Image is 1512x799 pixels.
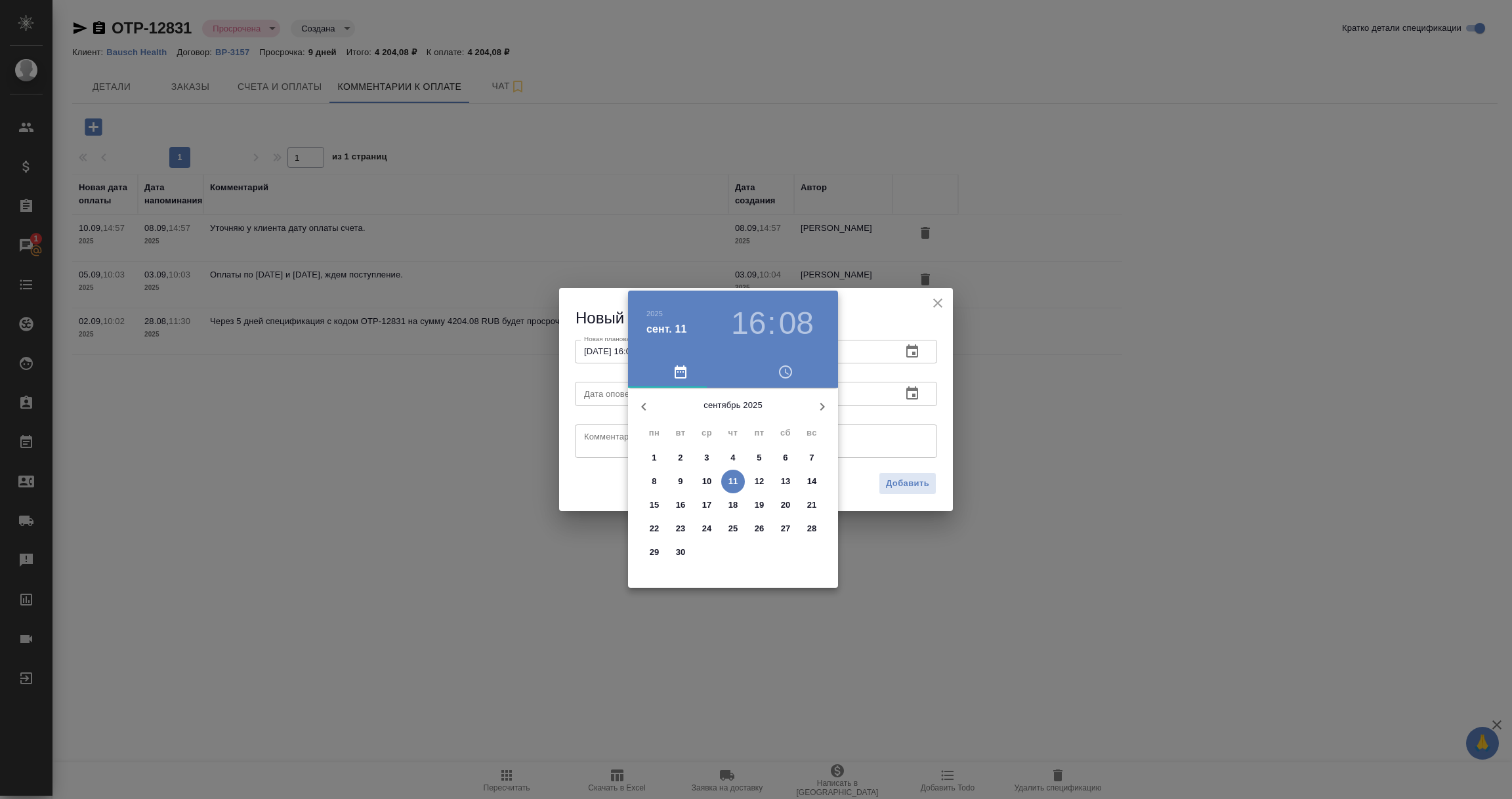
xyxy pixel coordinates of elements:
[728,475,738,488] p: 11
[755,522,765,535] p: 26
[676,546,686,559] p: 30
[783,451,787,464] p: 6
[800,446,824,470] button: 7
[642,541,666,564] button: 29
[730,451,735,464] p: 4
[695,446,719,470] button: 3
[728,499,738,512] p: 18
[695,470,719,493] button: 10
[660,399,807,412] p: сентябрь 2025
[774,426,797,440] span: сб
[669,446,692,470] button: 2
[702,475,712,488] p: 10
[781,499,791,512] p: 20
[807,475,817,488] p: 14
[774,470,797,493] button: 13
[669,517,692,541] button: 23
[642,493,666,517] button: 15
[669,426,692,440] span: вт
[721,426,745,440] span: чт
[800,426,824,440] span: вс
[800,517,824,541] button: 28
[650,546,660,559] p: 29
[731,305,766,342] button: 16
[767,305,776,342] h3: :
[800,470,824,493] button: 14
[747,517,771,541] button: 26
[695,517,719,541] button: 24
[704,451,709,464] p: 3
[721,470,745,493] button: 11
[642,470,666,493] button: 8
[669,470,692,493] button: 9
[650,499,660,512] p: 15
[747,446,771,470] button: 5
[646,321,687,337] button: сент. 11
[774,493,797,517] button: 20
[652,451,656,464] p: 1
[807,522,817,535] p: 28
[642,446,666,470] button: 1
[678,451,682,464] p: 2
[747,426,771,440] span: пт
[676,499,686,512] p: 16
[809,451,814,464] p: 7
[676,522,686,535] p: 23
[669,541,692,564] button: 30
[669,493,692,517] button: 16
[800,493,824,517] button: 21
[721,517,745,541] button: 25
[702,522,712,535] p: 24
[652,475,656,488] p: 8
[650,522,660,535] p: 22
[781,522,791,535] p: 27
[781,475,791,488] p: 13
[755,499,765,512] p: 19
[695,493,719,517] button: 17
[646,310,663,318] button: 2025
[774,517,797,541] button: 27
[695,426,719,440] span: ср
[702,499,712,512] p: 17
[747,493,771,517] button: 19
[642,426,666,440] span: пн
[757,451,761,464] p: 5
[721,493,745,517] button: 18
[642,517,666,541] button: 22
[747,470,771,493] button: 12
[721,446,745,470] button: 4
[774,446,797,470] button: 6
[728,522,738,535] p: 25
[755,475,765,488] p: 12
[678,475,682,488] p: 9
[807,499,817,512] p: 21
[779,305,814,342] button: 08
